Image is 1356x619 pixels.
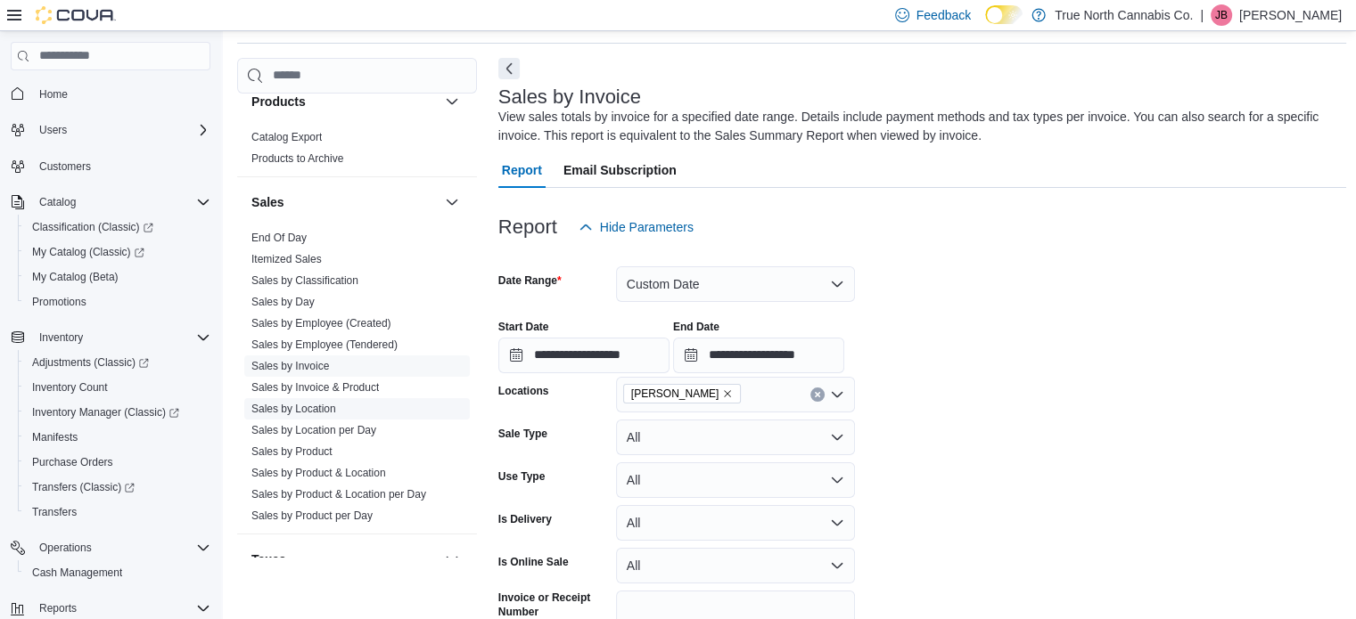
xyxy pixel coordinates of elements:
[25,452,120,473] a: Purchase Orders
[251,488,426,501] a: Sales by Product & Location per Day
[616,266,855,302] button: Custom Date
[441,191,463,213] button: Sales
[830,387,844,402] button: Open list of options
[251,273,358,288] span: Sales by Classification
[498,427,547,441] label: Sale Type
[251,380,379,395] span: Sales by Invoice & Product
[32,537,99,558] button: Operations
[25,266,210,288] span: My Catalog (Beta)
[498,555,569,569] label: Is Online Sale
[32,84,75,105] a: Home
[39,87,68,102] span: Home
[32,355,149,370] span: Adjustments (Classic)
[251,402,336,416] span: Sales by Location
[32,191,210,213] span: Catalog
[251,359,329,373] span: Sales by Invoice
[25,377,210,398] span: Inventory Count
[32,245,144,259] span: My Catalog (Classic)
[32,156,98,177] a: Customers
[39,330,83,345] span: Inventory
[631,385,719,403] span: [PERSON_NAME]
[563,152,677,188] span: Email Subscription
[1055,4,1193,26] p: True North Cannabis Co.
[916,6,971,24] span: Feedback
[251,467,386,479] a: Sales by Product & Location
[251,296,315,308] a: Sales by Day
[251,509,373,523] span: Sales by Product per Day
[25,216,160,238] a: Classification (Classic)
[251,445,333,458] a: Sales by Product
[25,562,129,583] a: Cash Management
[251,193,438,211] button: Sales
[251,509,373,522] a: Sales by Product per Day
[237,227,477,533] div: Sales
[251,152,343,165] a: Products to Archive
[25,241,152,263] a: My Catalog (Classic)
[32,327,210,348] span: Inventory
[251,423,376,437] span: Sales by Location per Day
[251,317,391,330] a: Sales by Employee (Created)
[32,405,179,419] span: Inventory Manager (Classic)
[4,535,218,560] button: Operations
[498,108,1338,145] div: View sales totals by invoice for a specified date range. Details include payment methods and tax ...
[18,265,218,289] button: My Catalog (Beta)
[32,295,86,309] span: Promotions
[18,289,218,314] button: Promotions
[18,560,218,585] button: Cash Management
[32,119,210,141] span: Users
[498,469,545,484] label: Use Type
[32,155,210,177] span: Customers
[251,550,286,568] h3: Taxes
[18,500,218,525] button: Transfers
[39,541,92,555] span: Operations
[237,126,477,176] div: Products
[36,6,116,24] img: Cova
[32,566,122,580] span: Cash Management
[18,425,218,450] button: Manifests
[32,455,113,469] span: Purchase Orders
[673,338,844,373] input: Press the down key to open a popover containing a calendar.
[1239,4,1342,26] p: [PERSON_NAME]
[1211,4,1232,26] div: Jeff Butcher
[32,430,78,444] span: Manifests
[39,601,77,615] span: Reports
[251,381,379,394] a: Sales by Invoice & Product
[498,273,562,288] label: Date Range
[251,274,358,287] a: Sales by Classification
[498,512,552,526] label: Is Delivery
[32,220,153,234] span: Classification (Classic)
[251,338,398,351] a: Sales by Employee (Tendered)
[18,400,218,425] a: Inventory Manager (Classic)
[25,501,210,523] span: Transfers
[32,380,108,395] span: Inventory Count
[985,24,986,25] span: Dark Mode
[251,151,343,166] span: Products to Archive
[600,218,694,236] span: Hide Parameters
[32,505,77,519] span: Transfers
[251,131,322,143] a: Catalog Export
[985,5,1023,24] input: Dark Mode
[251,231,307,245] span: End Of Day
[441,549,463,570] button: Taxes
[25,291,94,313] a: Promotions
[25,427,85,448] a: Manifests
[616,548,855,583] button: All
[4,118,218,143] button: Users
[251,193,284,211] h3: Sales
[25,476,142,498] a: Transfers (Classic)
[251,444,333,459] span: Sales by Product
[502,152,542,188] span: Report
[32,480,135,494] span: Transfers (Classic)
[251,466,386,480] span: Sales by Product & Location
[18,375,218,400] button: Inventory Count
[616,462,855,498] button: All
[4,190,218,215] button: Catalog
[39,159,91,174] span: Customers
[4,325,218,350] button: Inventory
[616,419,855,455] button: All
[251,232,307,244] a: End Of Day
[251,424,376,436] a: Sales by Location per Day
[25,266,126,288] a: My Catalog (Beta)
[251,550,438,568] button: Taxes
[25,216,210,238] span: Classification (Classic)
